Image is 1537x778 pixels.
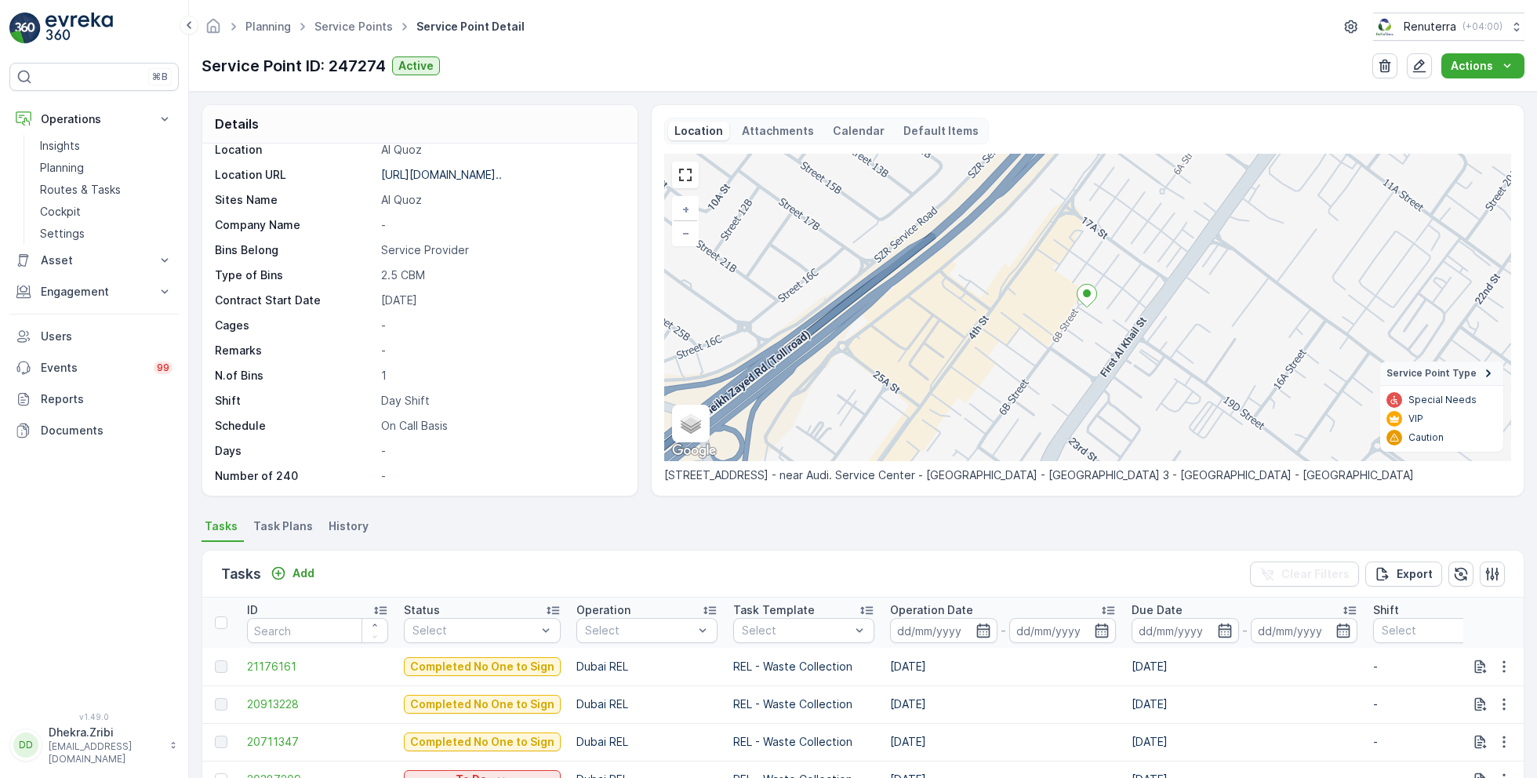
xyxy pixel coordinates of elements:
p: [EMAIL_ADDRESS][DOMAIN_NAME] [49,740,162,765]
input: Search [247,618,388,643]
button: Operations [9,104,179,135]
p: - [381,343,621,358]
p: Al Quoz [381,142,621,158]
p: Active [398,58,434,74]
p: Bins Belong [215,242,375,258]
p: Cockpit [40,204,81,220]
p: Select [585,623,693,638]
p: Number of 240 [215,468,375,484]
td: [DATE] [882,723,1124,761]
p: Dhekra.Zribi [49,725,162,740]
p: Status [404,602,440,618]
p: 2.5 CBM [381,267,621,283]
img: logo_light-DOdMpM7g.png [45,13,113,44]
div: Toggle Row Selected [215,736,227,748]
p: Renuterra [1404,19,1456,35]
p: Days [215,443,375,459]
a: 20711347 [247,734,388,750]
td: [DATE] [882,648,1124,685]
span: − [682,226,690,239]
td: REL - Waste Collection [725,723,882,761]
td: [DATE] [1124,648,1365,685]
p: Location URL [215,167,375,183]
td: REL - Waste Collection [725,685,882,723]
a: Settings [34,223,179,245]
img: Screenshot_2024-07-26_at_13.33.01.png [1373,18,1397,35]
button: Engagement [9,276,179,307]
p: Remarks [215,343,375,358]
button: Asset [9,245,179,276]
input: dd/mm/yyyy [1251,618,1358,643]
p: - [381,318,621,333]
p: Contract Start Date [215,293,375,308]
p: [DATE] [381,293,621,308]
a: Planning [34,157,179,179]
input: dd/mm/yyyy [1132,618,1239,643]
p: Attachments [742,123,814,139]
a: Open this area in Google Maps (opens a new window) [668,441,720,461]
span: 20913228 [247,696,388,712]
p: ID [247,602,258,618]
p: N.of Bins [215,368,375,384]
p: Default Items [903,123,979,139]
p: Export [1397,566,1433,582]
p: Day Shift [381,393,621,409]
a: Events99 [9,352,179,384]
p: - [1242,621,1248,640]
p: Type of Bins [215,267,375,283]
td: Dubai REL [569,685,725,723]
p: Cages [215,318,375,333]
img: Google [668,441,720,461]
a: Layers [674,406,708,441]
p: Operation [576,602,630,618]
p: Task Template [733,602,815,618]
p: Add [293,565,314,581]
input: dd/mm/yyyy [890,618,997,643]
p: VIP [1408,413,1423,425]
summary: Service Point Type [1380,362,1503,386]
p: 1 [381,368,621,384]
a: View Fullscreen [674,163,697,187]
p: Special Needs [1408,394,1477,406]
td: [DATE] [882,685,1124,723]
td: - [1365,723,1522,761]
p: Asset [41,253,147,268]
p: Sites Name [215,192,375,208]
p: On Call Basis [381,418,621,434]
span: Service Point Type [1386,367,1477,380]
a: 21176161 [247,659,388,674]
a: Zoom In [674,198,697,221]
div: DD [13,733,38,758]
td: - [1365,648,1522,685]
button: Completed No One to Sign [404,695,561,714]
a: Users [9,321,179,352]
a: Planning [245,20,291,33]
button: Add [264,564,321,583]
button: Export [1365,562,1442,587]
td: [DATE] [1124,685,1365,723]
a: Cockpit [34,201,179,223]
td: - [1365,685,1522,723]
p: Events [41,360,144,376]
p: - [1001,621,1006,640]
p: Actions [1451,58,1493,74]
p: Planning [40,160,84,176]
p: ( +04:00 ) [1463,20,1502,33]
td: [DATE] [1124,723,1365,761]
div: Toggle Row Selected [215,698,227,711]
p: Al Quoz [381,192,621,208]
p: Completed No One to Sign [410,696,554,712]
button: Active [392,56,440,75]
button: Actions [1441,53,1524,78]
td: REL - Waste Collection [725,648,882,685]
p: Tasks [221,563,261,585]
p: Completed No One to Sign [410,734,554,750]
p: Schedule [215,418,375,434]
p: Clear Filters [1281,566,1350,582]
span: v 1.49.0 [9,712,179,722]
td: Dubai REL [569,723,725,761]
p: Routes & Tasks [40,182,121,198]
p: Caution [1408,431,1444,444]
p: Settings [40,226,85,242]
p: [URL][DOMAIN_NAME].. [381,168,502,181]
